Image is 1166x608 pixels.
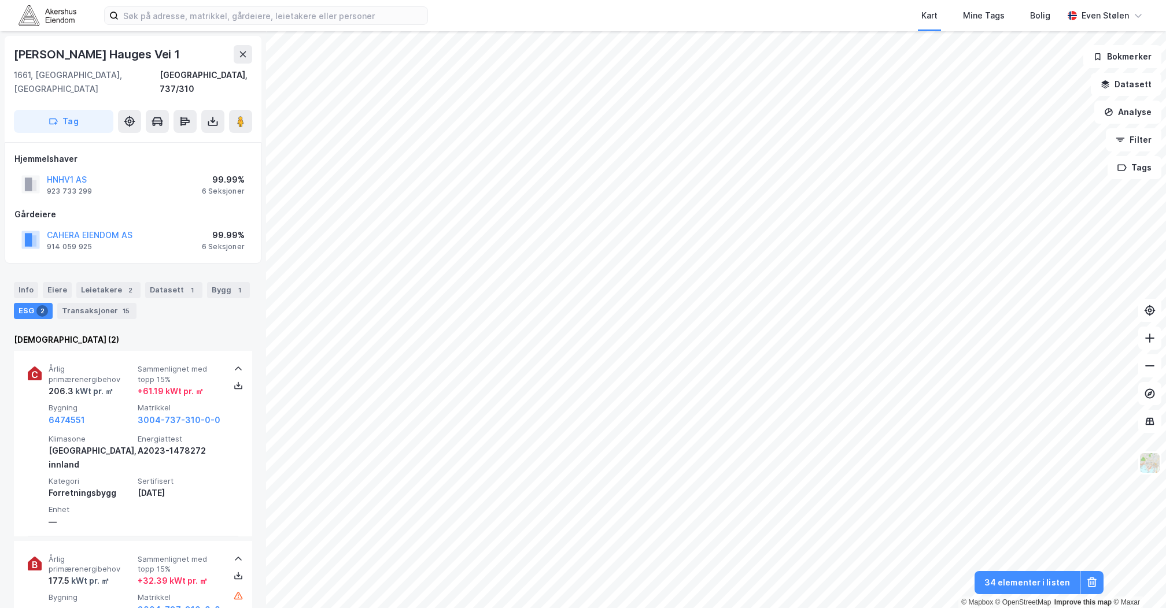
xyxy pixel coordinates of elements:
[49,476,133,486] span: Kategori
[47,187,92,196] div: 923 733 299
[14,152,252,166] div: Hjemmelshaver
[76,282,141,298] div: Leietakere
[49,486,133,500] div: Forretningsbygg
[119,7,427,24] input: Søk på adresse, matrikkel, gårdeiere, leietakere eller personer
[49,574,109,588] div: 177.5
[73,384,113,398] div: kWt pr. ㎡
[49,592,133,602] span: Bygning
[1030,9,1050,23] div: Bolig
[202,187,245,196] div: 6 Seksjoner
[14,303,53,319] div: ESG
[160,68,252,96] div: [GEOGRAPHIC_DATA], 737/310
[138,592,222,602] span: Matrikkel
[138,444,222,458] div: A2023-1478272
[14,207,252,221] div: Gårdeiere
[47,242,92,251] div: 914 059 925
[1139,452,1161,474] img: Z
[138,403,222,413] span: Matrikkel
[49,505,133,514] span: Enhet
[14,45,182,64] div: [PERSON_NAME] Hauges Vei 1
[995,598,1051,606] a: OpenStreetMap
[49,384,113,398] div: 206.3
[14,282,38,298] div: Info
[138,434,222,444] span: Energiattest
[124,284,136,296] div: 2
[138,574,208,588] div: + 32.39 kWt pr. ㎡
[1091,73,1161,96] button: Datasett
[1094,101,1161,124] button: Analyse
[49,434,133,444] span: Klimasone
[145,282,202,298] div: Datasett
[1108,553,1166,608] iframe: Chat Widget
[975,571,1080,594] button: 34 elementer i listen
[1083,45,1161,68] button: Bokmerker
[49,364,133,384] span: Årlig primærenergibehov
[138,476,222,486] span: Sertifisert
[961,598,993,606] a: Mapbox
[207,282,250,298] div: Bygg
[1054,598,1112,606] a: Improve this map
[1108,156,1161,179] button: Tags
[14,333,252,347] div: [DEMOGRAPHIC_DATA] (2)
[49,444,133,472] div: [GEOGRAPHIC_DATA], innland
[234,284,245,296] div: 1
[57,303,136,319] div: Transaksjoner
[138,413,220,427] button: 3004-737-310-0-0
[1082,9,1129,23] div: Even Stølen
[1108,553,1166,608] div: Kontrollprogram for chat
[138,384,204,398] div: + 61.19 kWt pr. ㎡
[138,364,222,384] span: Sammenlignet med topp 15%
[49,413,85,427] button: 6474551
[36,305,48,317] div: 2
[138,554,222,574] span: Sammenlignet med topp 15%
[14,68,160,96] div: 1661, [GEOGRAPHIC_DATA], [GEOGRAPHIC_DATA]
[49,554,133,574] span: Årlig primærenergibehov
[138,486,222,500] div: [DATE]
[1106,128,1161,151] button: Filter
[14,110,113,133] button: Tag
[202,173,245,187] div: 99.99%
[963,9,1005,23] div: Mine Tags
[19,5,76,25] img: akershus-eiendom-logo.9091f326c980b4bce74ccdd9f866810c.svg
[69,574,109,588] div: kWt pr. ㎡
[49,403,133,413] span: Bygning
[49,515,133,529] div: —
[186,284,198,296] div: 1
[202,228,245,242] div: 99.99%
[921,9,938,23] div: Kart
[120,305,132,317] div: 15
[202,242,245,251] div: 6 Seksjoner
[43,282,72,298] div: Eiere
